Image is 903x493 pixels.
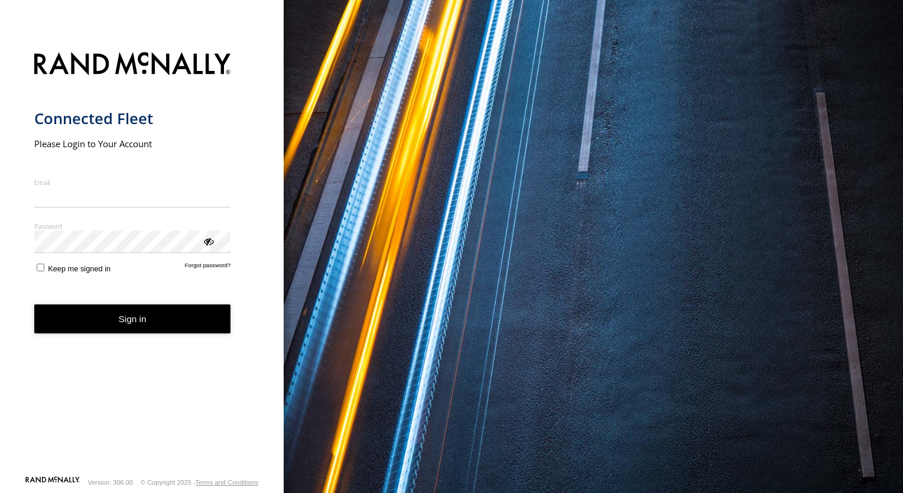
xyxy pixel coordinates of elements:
[48,264,111,273] span: Keep me signed in
[37,264,44,271] input: Keep me signed in
[34,50,231,80] img: Rand McNally
[34,178,231,187] label: Email
[185,262,231,273] a: Forgot password?
[88,479,133,486] div: Version: 306.00
[34,138,231,150] h2: Please Login to Your Account
[141,479,258,486] div: © Copyright 2025 -
[196,479,258,486] a: Terms and Conditions
[34,109,231,128] h1: Connected Fleet
[202,235,214,246] div: ViewPassword
[34,45,250,475] form: main
[34,304,231,333] button: Sign in
[34,222,231,231] label: Password
[25,476,80,488] a: Visit our Website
